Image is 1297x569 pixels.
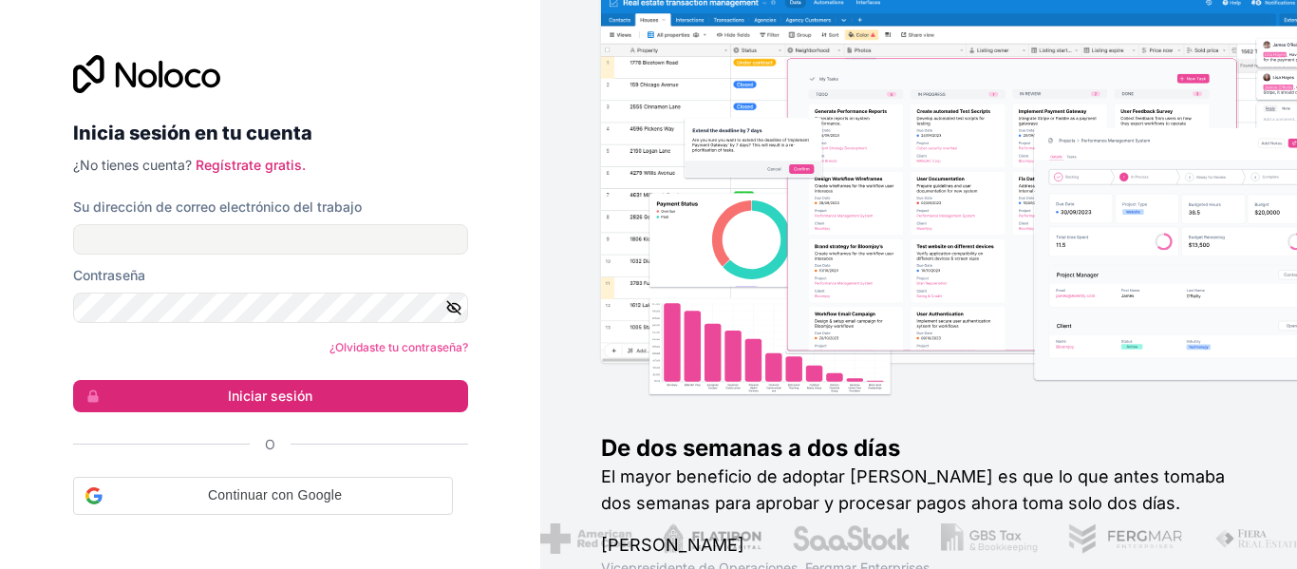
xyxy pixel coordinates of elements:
font: [PERSON_NAME] [601,535,744,555]
font: De dos semanas a dos días [601,434,900,462]
div: Continuar con Google [73,477,453,515]
font: Inicia sesión en tu cuenta [73,122,312,144]
font: ¿No tienes cuenta? [73,157,192,173]
font: Su dirección de correo electrónico del trabajo [73,199,362,215]
img: /activos/cruz-roja-americana-BAupjrZR.png [540,523,632,554]
a: ¿Olvidaste tu contraseña? [329,340,468,354]
font: Iniciar sesión [228,388,312,404]
input: Dirección de correo electrónico [73,224,468,255]
a: Regístrate gratis. [196,157,306,173]
input: Contraseña [73,293,468,323]
font: O [265,436,275,452]
iframe: Botón de acceso con Google [64,513,462,555]
font: Continuar con Google [208,487,342,503]
font: El mayor beneficio de adoptar [PERSON_NAME] es que lo que antes tomaba dos semanas para aprobar y... [601,466,1225,513]
font: Contraseña [73,267,145,283]
button: Iniciar sesión [73,380,468,412]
